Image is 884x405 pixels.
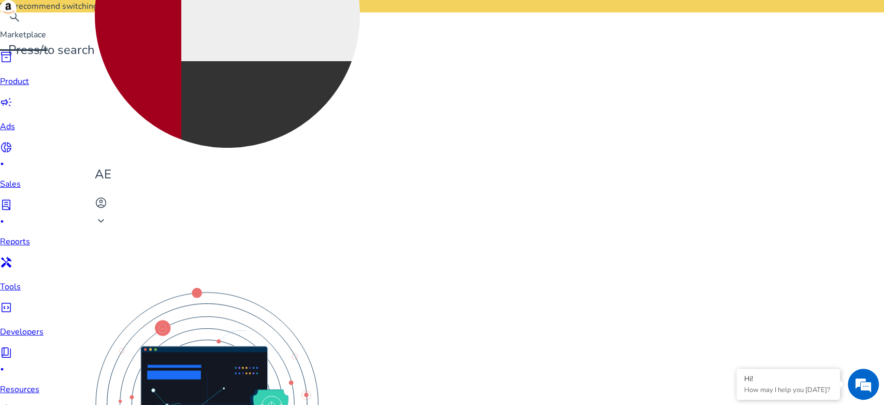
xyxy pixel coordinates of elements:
[95,197,107,209] span: account_circle
[95,165,360,184] p: AE
[744,385,832,395] p: How may I help you today?
[95,215,107,227] span: keyboard_arrow_down
[8,41,95,59] p: Press to search
[744,374,832,384] div: Hi!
